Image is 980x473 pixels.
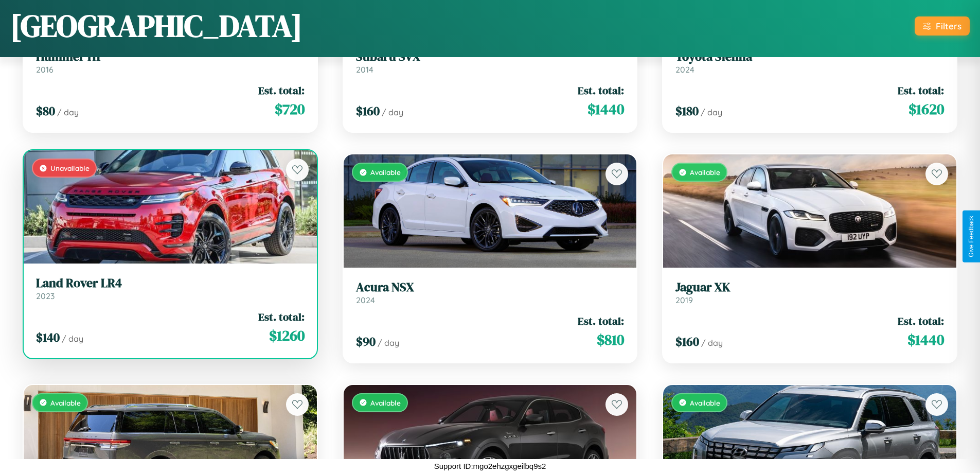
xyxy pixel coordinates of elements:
span: $ 80 [36,102,55,119]
span: $ 1440 [587,99,624,119]
span: / day [62,334,83,344]
span: / day [382,107,403,117]
span: $ 90 [356,333,376,350]
a: Jaguar XK2019 [675,280,944,305]
p: Support ID: mgo2ehzgxgeilbq9s2 [434,459,546,473]
span: Available [690,168,720,177]
span: 2023 [36,291,55,301]
a: Toyota Sienna2024 [675,49,944,75]
div: Give Feedback [968,216,975,257]
span: Est. total: [898,83,944,98]
span: / day [378,338,399,348]
h3: Subaru SVX [356,49,625,64]
span: 2024 [675,64,694,75]
a: Acura NSX2024 [356,280,625,305]
span: $ 160 [675,333,699,350]
span: 2024 [356,295,375,305]
span: $ 180 [675,102,699,119]
h3: Land Rover LR4 [36,276,305,291]
span: $ 140 [36,329,60,346]
h3: Acura NSX [356,280,625,295]
div: Filters [936,21,961,31]
h3: Toyota Sienna [675,49,944,64]
span: 2014 [356,64,373,75]
span: Available [50,398,81,407]
span: $ 810 [597,329,624,350]
h1: [GEOGRAPHIC_DATA] [10,5,302,47]
a: Hummer H12016 [36,49,305,75]
span: / day [57,107,79,117]
span: 2019 [675,295,693,305]
a: Subaru SVX2014 [356,49,625,75]
span: / day [701,338,723,348]
span: Available [370,168,401,177]
h3: Jaguar XK [675,280,944,295]
span: $ 1260 [269,325,305,346]
span: $ 160 [356,102,380,119]
a: Land Rover LR42023 [36,276,305,301]
button: Filters [915,16,970,36]
span: $ 720 [275,99,305,119]
span: Est. total: [258,83,305,98]
span: Available [690,398,720,407]
span: Est. total: [578,313,624,328]
span: Est. total: [578,83,624,98]
span: $ 1440 [907,329,944,350]
span: Est. total: [898,313,944,328]
h3: Hummer H1 [36,49,305,64]
span: Available [370,398,401,407]
span: 2016 [36,64,54,75]
span: Est. total: [258,309,305,324]
span: Unavailable [50,164,90,172]
span: / day [701,107,722,117]
span: $ 1620 [908,99,944,119]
